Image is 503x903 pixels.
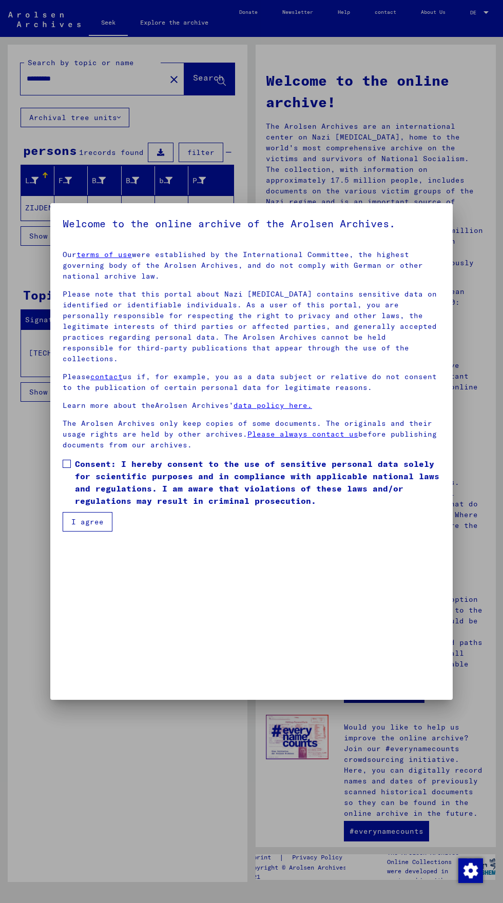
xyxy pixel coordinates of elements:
[155,401,234,410] font: Arolsen Archives’
[71,517,104,526] font: I agree
[234,401,312,410] a: data policy here.
[63,372,90,381] font: Please
[63,419,432,439] font: The Arolsen Archives only keep copies of some documents. The originals and their usage rights are...
[63,372,437,392] font: us if, for example, you as a data subject or relative do not consent to the publication of certai...
[63,250,423,281] font: were established by the International Committee, the highest governing body of the Arolsen Archiv...
[76,250,132,259] a: terms of use
[90,372,123,381] a: contact
[63,217,395,230] font: Welcome to the online archive of the Arolsen Archives.
[63,401,155,410] font: Learn more about the
[63,289,437,363] font: Please note that this portal about Nazi [MEDICAL_DATA] contains sensitive data on identified or i...
[63,512,112,532] button: I agree
[63,250,76,259] font: Our
[458,858,483,883] img: Change consent
[247,429,358,439] a: Please always contact us
[75,459,439,506] font: Consent: I hereby consent to the use of sensitive personal data solely for scientific purposes an...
